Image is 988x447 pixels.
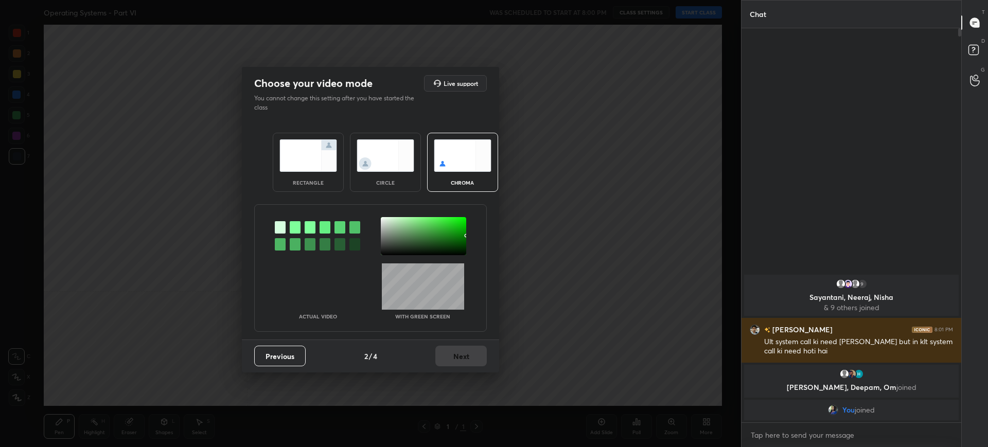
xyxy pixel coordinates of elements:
h4: / [369,351,372,362]
div: 8:01 PM [934,327,953,333]
img: 3 [854,369,864,379]
span: You [842,406,855,414]
img: 65871649_28608E86-2B6A-4B17-8DCB-D1BB6F6ECE45.png [843,279,853,289]
button: Previous [254,346,306,366]
p: [PERSON_NAME], Deepam, Om [750,383,952,391]
span: joined [855,406,875,414]
h4: 2 [364,351,368,362]
h2: Choose your video mode [254,77,373,90]
p: & 9 others joined [750,303,952,312]
img: iconic-dark.1390631f.png [912,327,932,333]
div: grid [742,273,961,422]
p: T [982,8,985,16]
p: With green screen [395,314,450,319]
div: rectangle [288,180,329,185]
img: chromaScreenIcon.c19ab0a0.svg [434,139,491,172]
div: circle [365,180,406,185]
img: no-rating-badge.077c3623.svg [764,327,770,333]
h4: 4 [373,351,377,362]
img: 3 [846,369,857,379]
div: 9 [857,279,868,289]
p: Sayantani, Neeraj, Nisha [750,293,952,301]
img: circleScreenIcon.acc0effb.svg [357,139,414,172]
img: 119d7cf4cfe0428cab5d0d3df4cf3f74.jpg [750,325,760,335]
p: Actual Video [299,314,337,319]
p: You cannot change this setting after you have started the class [254,94,421,112]
h6: [PERSON_NAME] [770,324,833,335]
div: chroma [442,180,483,185]
img: normalScreenIcon.ae25ed63.svg [279,139,337,172]
img: default.png [839,369,850,379]
p: Chat [742,1,774,28]
img: default.png [836,279,846,289]
img: 687005c0829143fea9909265324df1f4.png [828,405,838,415]
p: G [981,66,985,74]
p: D [981,37,985,45]
img: default.png [850,279,860,289]
span: joined [896,382,916,392]
div: Ult system call ki need [PERSON_NAME] but in klt system call ki need hoti hai [764,337,953,356]
h5: Live support [444,80,478,86]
